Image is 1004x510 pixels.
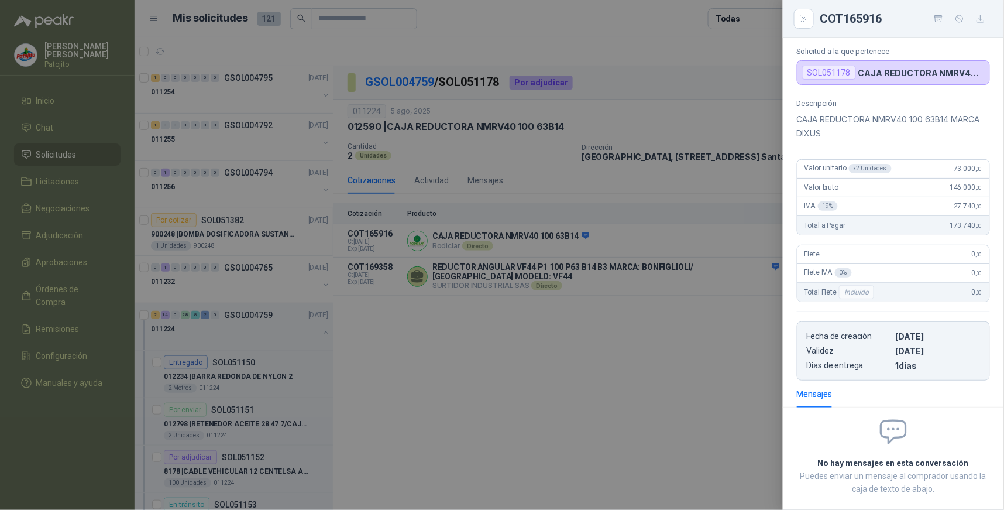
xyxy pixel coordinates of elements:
span: 0 [972,288,982,296]
p: Días de entrega [807,361,891,371]
p: Solicitud a la que pertenece [797,47,990,56]
div: 19 % [818,201,838,211]
div: 0 % [835,268,852,278]
span: ,00 [975,166,982,172]
span: ,00 [975,223,982,229]
span: Flete [804,250,820,258]
span: 0 [972,250,982,258]
span: 27.740 [954,202,982,210]
p: Fecha de creación [807,331,891,341]
span: Valor bruto [804,183,838,191]
span: ,00 [975,203,982,210]
span: ,00 [975,184,982,191]
p: [DATE] [896,331,980,341]
span: IVA [804,201,838,211]
span: 173.740 [950,221,982,230]
p: Validez [807,346,891,356]
span: Flete IVA [804,268,852,278]
p: Puedes enviar un mensaje al comprador usando la caja de texto de abajo. [797,470,990,495]
span: 0 [972,269,982,277]
p: CAJA REDUCTORA NMRV40 100 63B14 [858,68,985,78]
span: 73.000 [954,165,982,173]
p: Descripción [797,99,990,108]
span: ,00 [975,289,982,296]
div: SOL051178 [802,66,856,80]
span: Valor unitario [804,164,892,173]
div: COT165916 [820,9,990,28]
p: 1 dias [896,361,980,371]
p: [DATE] [896,346,980,356]
h2: No hay mensajes en esta conversación [797,457,990,470]
span: ,00 [975,251,982,258]
div: x 2 Unidades [849,164,892,173]
button: Close [797,12,811,26]
span: Total Flete [804,285,876,299]
p: CAJA REDUCTORA NMRV40 100 63B14 MARCA DIXUS [797,112,990,141]
span: 146.000 [950,183,982,191]
div: Incluido [839,285,874,299]
span: ,00 [975,270,982,276]
div: Mensajes [797,388,833,401]
span: Total a Pagar [804,221,845,230]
